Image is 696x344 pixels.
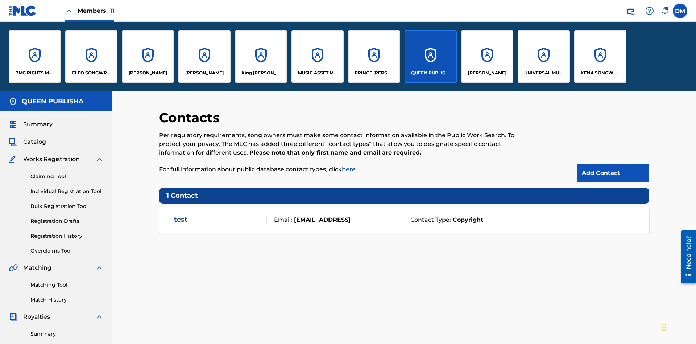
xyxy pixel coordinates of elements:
a: AccountsQUEEN PUBLISHA [405,30,457,83]
img: 9d2ae6d4665cec9f34b9.svg [635,169,643,177]
strong: Copyright [451,216,483,224]
img: Summary [9,120,17,129]
a: Accounts[PERSON_NAME] [178,30,231,83]
img: search [626,7,635,15]
img: help [645,7,654,15]
a: Registration Drafts [30,217,104,225]
iframe: Resource Center [676,228,696,287]
a: Bulk Registration Tool [30,202,104,210]
a: AccountsPRINCE [PERSON_NAME] [348,30,400,83]
img: expand [95,312,104,321]
p: For full information about public database contact types, click [159,165,536,174]
p: Per regulatory requirements, song owners must make some contact information available in the Publ... [159,131,536,157]
img: Accounts [9,97,17,106]
span: 11 [110,7,114,14]
p: PRINCE MCTESTERSON [355,70,394,76]
div: Help [642,4,657,18]
span: Members [78,7,114,15]
a: Matching Tool [30,281,104,289]
span: Summary [23,120,53,129]
a: Registration History [30,232,104,240]
p: QUEEN PUBLISHA [411,70,451,76]
a: AccountsBMG RIGHTS MANAGEMENT US, LLC [9,30,61,83]
a: CatalogCatalog [9,138,46,146]
p: XENA SONGWRITER [581,70,620,76]
a: AccountsUNIVERSAL MUSIC PUB GROUP [518,30,570,83]
strong: [EMAIL_ADDRESS] [292,216,351,224]
a: Add Contact [577,164,649,182]
a: AccountsMUSIC ASSET MANAGEMENT (MAM) [291,30,344,83]
a: Accounts[PERSON_NAME] [461,30,513,83]
span: Works Registration [23,155,80,164]
a: Individual Registration Tool [30,188,104,195]
a: here. [342,166,357,173]
p: UNIVERSAL MUSIC PUB GROUP [524,70,564,76]
img: Works Registration [9,155,18,164]
div: Notifications [661,7,668,15]
img: expand [95,155,104,164]
p: BMG RIGHTS MANAGEMENT US, LLC [15,70,55,76]
p: EYAMA MCSINGER [185,70,224,76]
div: Email: [267,216,406,224]
a: AccountsKing [PERSON_NAME] [235,30,287,83]
img: Close [65,7,73,15]
p: MUSIC ASSET MANAGEMENT (MAM) [298,70,337,76]
a: Overclaims Tool [30,247,104,255]
div: Drag [662,316,666,338]
a: Match History [30,296,104,304]
div: User Menu [673,4,687,18]
h2: Contacts [159,110,223,126]
div: Contact Type: [407,216,639,224]
img: Royalties [9,312,17,321]
iframe: Chat Widget [660,309,696,344]
p: CLEO SONGWRITER [72,70,111,76]
p: King McTesterson [241,70,281,76]
img: Matching [9,263,18,272]
a: Summary [30,330,104,338]
span: Catalog [23,138,46,146]
span: Matching [23,263,51,272]
img: Catalog [9,138,17,146]
a: Accounts[PERSON_NAME] [122,30,174,83]
a: AccountsXENA SONGWRITER [574,30,626,83]
p: RONALD MCTESTERSON [468,70,506,76]
a: AccountsCLEO SONGWRITER [65,30,117,83]
h5: 1 Contact [159,188,649,204]
img: MLC Logo [9,5,37,16]
a: test [174,216,187,224]
h5: QUEEN PUBLISHA [22,97,84,106]
p: ELVIS COSTELLO [129,70,167,76]
img: expand [95,263,104,272]
span: Royalties [23,312,50,321]
a: SummarySummary [9,120,53,129]
strong: Please note that only first name and email are required. [249,149,421,156]
a: Public Search [623,4,638,18]
a: Claiming Tool [30,173,104,180]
